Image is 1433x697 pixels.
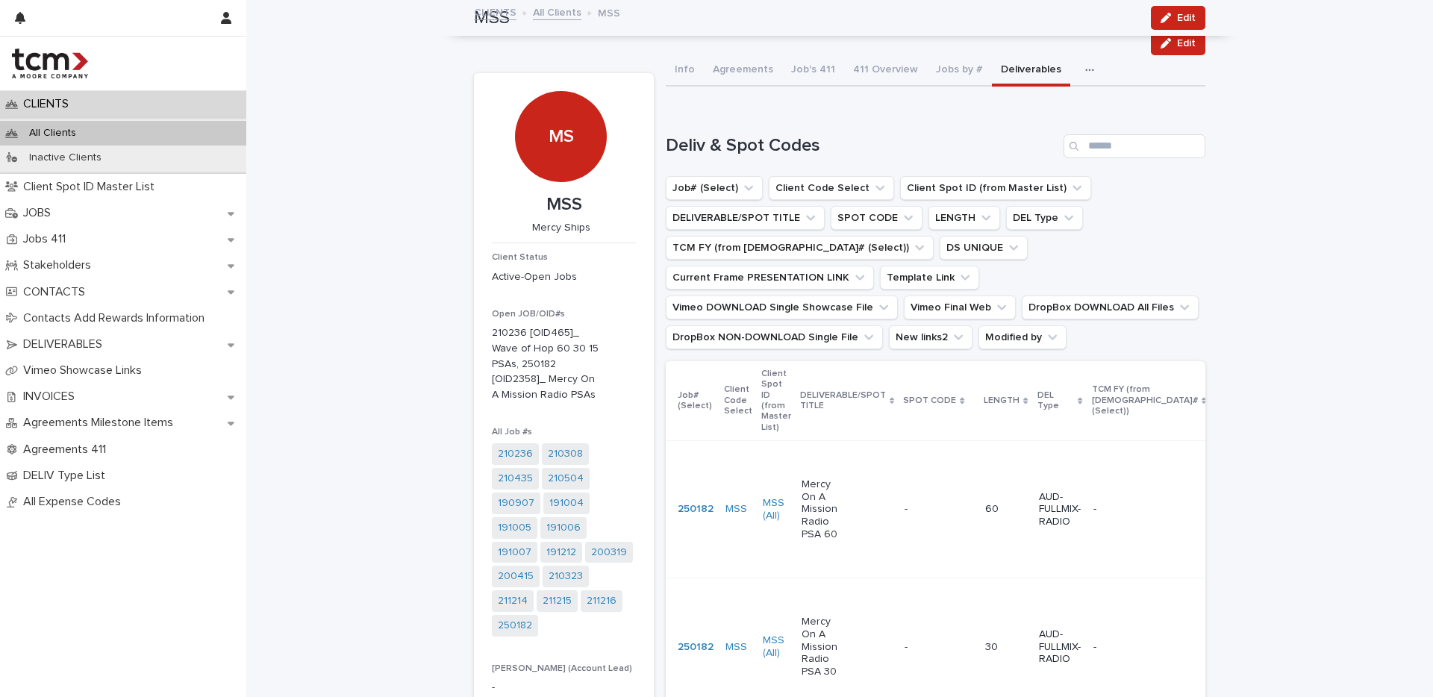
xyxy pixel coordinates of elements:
p: Vimeo Showcase Links [17,363,154,378]
p: CLIENTS [17,97,81,111]
a: All Clients [533,3,581,20]
p: 210236 [OID465]_ Wave of Hop 60 30 15 PSAs, 250182 [OID2358]_ Mercy On A Mission Radio PSAs [492,325,600,403]
a: MSS [725,641,747,654]
a: 211215 [543,593,572,609]
button: TCM FY (from Job# (Select)) [666,236,934,260]
a: 250182 [678,641,714,654]
a: 191004 [549,496,584,511]
h1: Deliv & Spot Codes [666,135,1058,157]
div: MS [515,34,606,147]
a: 210236 [498,446,533,462]
button: LENGTH [928,206,1000,230]
span: Open JOB/OID#s [492,310,565,319]
p: DELIVERABLE/SPOT TITLE [800,387,886,415]
a: 191007 [498,545,531,560]
a: MSS (All) [763,497,790,522]
button: DropBox NON-DOWNLOAD Single File [666,325,883,349]
p: Client Code Select [724,381,752,419]
a: 200319 [591,545,627,560]
p: Stakeholders [17,258,103,272]
span: Edit [1177,38,1196,49]
p: DELIV Type List [17,469,117,483]
a: 211214 [498,593,528,609]
img: 4hMmSqQkux38exxPVZHQ [12,49,88,78]
p: - [1093,641,1137,654]
a: 190907 [498,496,534,511]
p: SPOT CODE [903,393,956,409]
button: DropBox DOWNLOAD All Files [1022,296,1199,319]
a: 200415 [498,569,534,584]
a: 191005 [498,520,531,536]
button: New links2 [889,325,972,349]
button: DELIVERABLE/SPOT TITLE [666,206,825,230]
button: Modified by [978,325,1067,349]
p: LENGTH [984,393,1020,409]
button: Vimeo Final Web [904,296,1016,319]
p: All Expense Codes [17,495,133,509]
button: Deliverables [992,55,1070,87]
button: Client Spot ID (from Master List) [900,176,1091,200]
a: CLIENTS [474,3,516,20]
button: Edit [1151,31,1205,55]
p: MSS [492,194,636,216]
button: Client Code Select [769,176,894,200]
p: Inactive Clients [17,151,113,164]
p: MSS [598,4,620,20]
input: Search [1064,134,1205,158]
p: DEL Type [1037,387,1075,415]
p: Mercy On A Mission Radio PSA 30 [802,616,846,678]
p: AUD-FULLMIX-RADIO [1039,628,1081,666]
p: Job# (Select) [678,387,715,415]
p: Mercy On A Mission Radio PSA 60 [802,478,846,541]
span: Client Status [492,253,548,262]
p: Mercy Ships [492,222,630,234]
p: 30 [985,641,1026,654]
button: 411 Overview [844,55,927,87]
span: All Job #s [492,428,532,437]
a: 211216 [587,593,616,609]
p: Client Spot ID (from Master List) [761,366,791,436]
button: Jobs by # [927,55,992,87]
button: Agreements [704,55,782,87]
p: All Clients [17,127,88,140]
a: 250182 [678,503,714,516]
p: AUD-FULLMIX-RADIO [1039,491,1081,528]
p: Agreements 411 [17,443,118,457]
a: 191006 [546,520,581,536]
button: Job's 411 [782,55,844,87]
span: [PERSON_NAME] (Account Lead) [492,664,632,673]
p: - [905,500,911,516]
a: MSS (All) [763,634,790,660]
a: 210504 [548,471,584,487]
p: - [905,638,911,654]
p: CONTACTS [17,285,97,299]
p: DELIVERABLES [17,337,114,351]
button: Template Link [880,266,979,290]
p: - [492,680,636,696]
button: Job# (Select) [666,176,763,200]
a: 250182 [498,618,532,634]
a: 210308 [548,446,583,462]
button: SPOT CODE [831,206,922,230]
a: 210435 [498,471,533,487]
button: DS UNIQUE [940,236,1028,260]
a: 191212 [546,545,576,560]
p: Client Spot ID Master List [17,180,166,194]
p: Agreements Milestone Items [17,416,185,430]
a: 210323 [549,569,583,584]
button: Vimeo DOWNLOAD Single Showcase File [666,296,898,319]
button: Current Frame PRESENTATION LINK [666,266,874,290]
p: 60 [985,503,1026,516]
p: Contacts Add Rewards Information [17,311,216,325]
p: INVOICES [17,390,87,404]
p: JOBS [17,206,63,220]
a: MSS [725,503,747,516]
p: Jobs 411 [17,232,78,246]
button: Info [666,55,704,87]
p: TCM FY (from [DEMOGRAPHIC_DATA]# (Select)) [1092,381,1198,419]
p: Active-Open Jobs [492,269,636,285]
p: - [1093,503,1137,516]
button: DEL Type [1006,206,1083,230]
